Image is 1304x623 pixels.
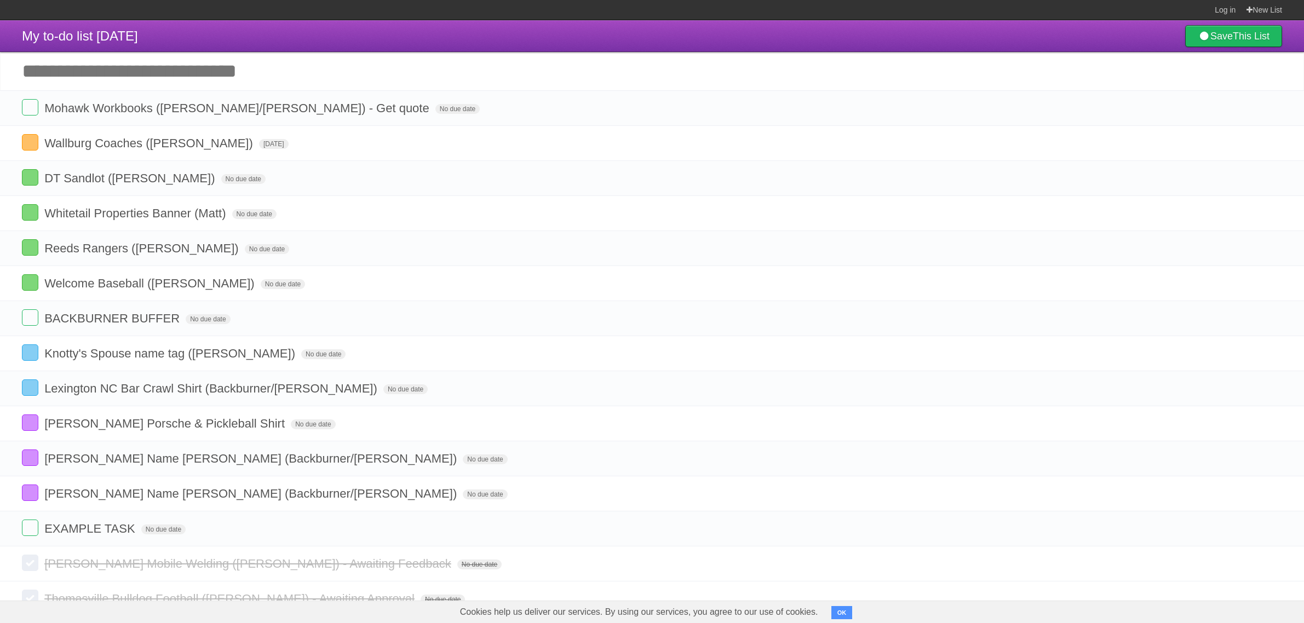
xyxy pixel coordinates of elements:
span: No due date [435,104,480,114]
span: Mohawk Workbooks ([PERSON_NAME]/[PERSON_NAME]) - Get quote [44,101,432,115]
label: Done [22,134,38,151]
span: No due date [421,595,465,604]
span: No due date [463,489,507,499]
span: No due date [457,559,502,569]
label: Done [22,379,38,396]
span: My to-do list [DATE] [22,28,138,43]
span: Reeds Rangers ([PERSON_NAME]) [44,241,242,255]
label: Done [22,590,38,606]
span: DT Sandlot ([PERSON_NAME]) [44,171,217,185]
span: Welcome Baseball ([PERSON_NAME]) [44,276,257,290]
label: Done [22,99,38,116]
b: This List [1233,31,1269,42]
label: Done [22,414,38,431]
span: EXAMPLE TASK [44,522,137,535]
label: Done [22,449,38,466]
span: Whitetail Properties Banner (Matt) [44,206,228,220]
span: Cookies help us deliver our services. By using our services, you agree to our use of cookies. [449,601,829,623]
span: [PERSON_NAME] Name [PERSON_NAME] (Backburner/[PERSON_NAME]) [44,452,459,465]
span: No due date [291,419,335,429]
label: Done [22,239,38,256]
span: No due date [301,349,346,359]
span: [PERSON_NAME] Name [PERSON_NAME] (Backburner/[PERSON_NAME]) [44,487,459,500]
span: Knotty's Spouse name tag ([PERSON_NAME]) [44,347,298,360]
span: No due date [221,174,266,184]
label: Done [22,484,38,501]
label: Done [22,520,38,536]
span: No due date [232,209,277,219]
span: [DATE] [259,139,289,149]
a: SaveThis List [1185,25,1282,47]
button: OK [831,606,853,619]
span: Thomasville Bulldog Football ([PERSON_NAME]) - Awaiting Approval [44,592,417,605]
label: Done [22,309,38,326]
span: No due date [186,314,230,324]
span: Wallburg Coaches ([PERSON_NAME]) [44,136,256,150]
label: Done [22,204,38,221]
span: No due date [141,524,186,534]
span: No due date [245,244,289,254]
span: [PERSON_NAME] Porsche & Pickleball Shirt [44,417,288,430]
span: Lexington NC Bar Crawl Shirt (Backburner/[PERSON_NAME]) [44,382,380,395]
label: Done [22,344,38,361]
span: [PERSON_NAME] Mobile Welding ([PERSON_NAME]) - Awaiting Feedback [44,557,454,570]
span: No due date [383,384,428,394]
span: No due date [463,454,507,464]
span: BACKBURNER BUFFER [44,311,182,325]
span: No due date [261,279,305,289]
label: Done [22,555,38,571]
label: Done [22,169,38,186]
label: Done [22,274,38,291]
